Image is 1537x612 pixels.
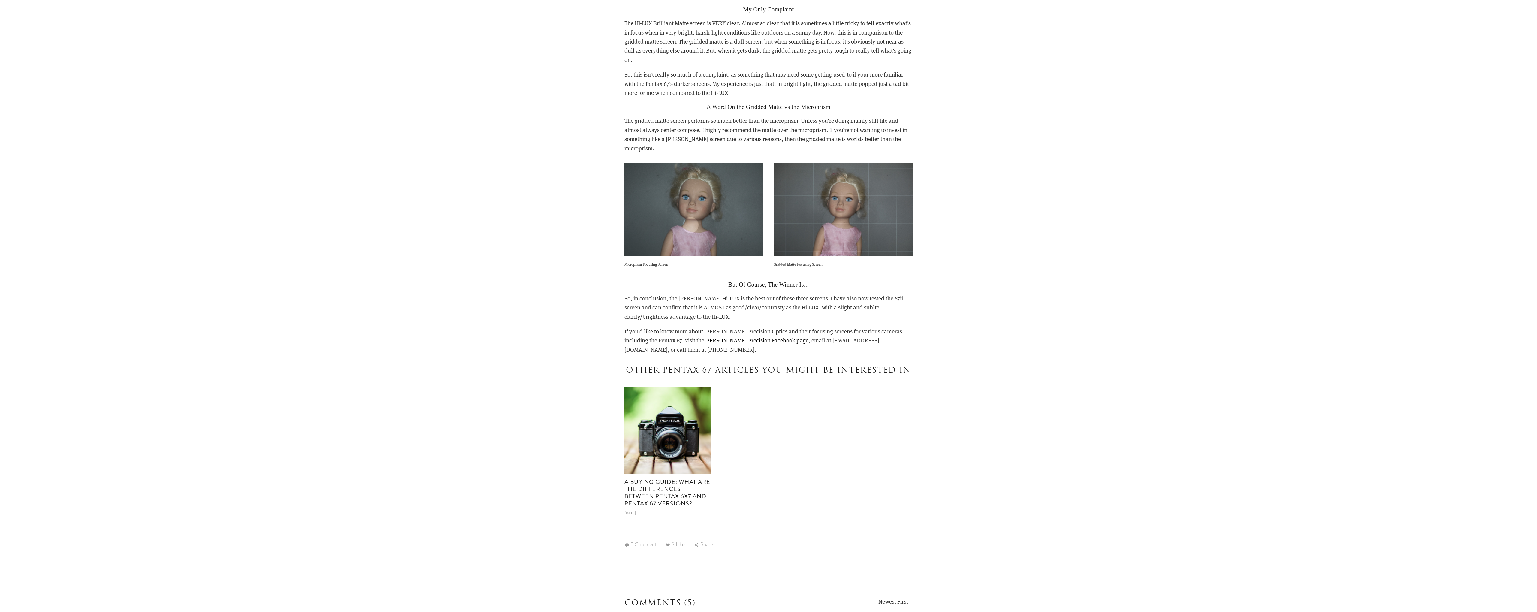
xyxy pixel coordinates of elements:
[624,70,913,97] p: So, this isn't really so much of a complaint, as something that may need some getting-used-to if ...
[624,163,763,256] img: Microprism Focusing Screen
[624,327,913,354] p: If you'd like to know more about [PERSON_NAME] Precision Optics and their focusing screens for va...
[624,19,913,64] p: The Hi-LUX Brilliant Matte screen is VERY clear. Almost so clear that it is sometimes a little tr...
[603,387,733,474] img: Pentax 67 Camera with 105mm f/2.4 lens
[624,364,913,377] h3: Other Pentax 67 Articles You Might Be Interested In
[624,540,659,550] a: 5 Comments
[665,541,686,548] span: 3 Likes
[624,6,913,13] h2: My Only Complaint
[624,478,710,508] a: A Buying Guide: What are the Differences Between Pentax 6x7 and Pentax 67 Versions?
[624,103,913,110] h2: A Word On the Gridded Matte vs the Microprism
[704,336,808,344] a: [PERSON_NAME] Precision Facebook page
[624,510,636,516] time: [DATE]
[624,387,711,474] a: Pentax 67 Camera with 105mm f/2.4 lens
[774,163,913,256] img: Gridded Matte Focusing Screen
[624,281,913,288] h2: But Of Course, The Winner Is...
[694,540,713,550] div: Share
[774,261,913,267] p: Gridded Matte Focusing Screen
[624,294,913,321] p: So, in conclusion, the [PERSON_NAME] Hi-LUX is the best out of these three screens. I have also n...
[624,597,696,609] span: Comments (5)
[624,261,763,267] p: Microprism Focusing Screen
[624,116,913,153] p: The gridded matte screen performs so much better than the microprism. Unless you're doing mainly ...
